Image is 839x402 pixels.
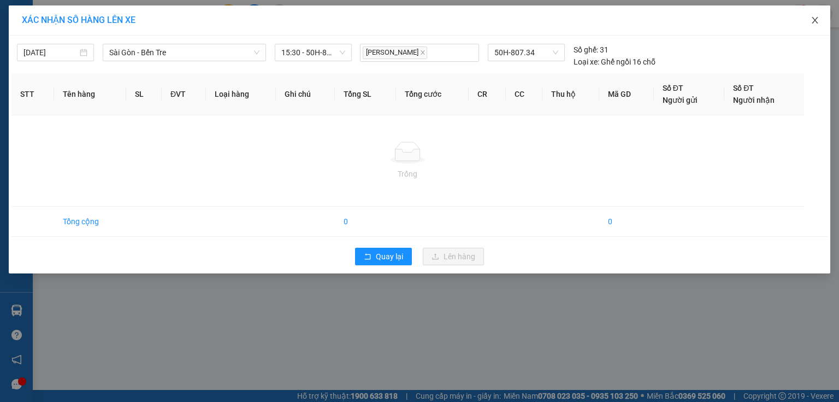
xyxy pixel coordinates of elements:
span: Người nhận [733,96,775,104]
input: 15/10/2025 [23,46,78,59]
span: 15:30 - 50H-807.34 [281,44,345,61]
span: Người gửi [663,96,698,104]
th: Thu hộ [542,73,599,115]
th: SL [126,73,162,115]
div: Trống [20,168,795,180]
th: Mã GD [599,73,654,115]
span: Nhận: [128,9,154,21]
span: Số ĐT [733,84,754,92]
button: uploadLên hàng [423,248,484,265]
th: ĐVT [162,73,206,115]
div: Ghế ngồi 16 chỗ [574,56,655,68]
td: 0 [599,207,654,237]
th: Loại hàng [206,73,276,115]
div: [PERSON_NAME] [128,9,215,34]
button: rollbackQuay lại [355,248,412,265]
div: 31 [574,44,608,56]
span: [PERSON_NAME] [363,46,427,59]
td: Tổng cộng [54,207,126,237]
td: 0 [335,207,396,237]
span: close [420,50,426,55]
span: rollback [364,253,371,261]
span: Số ĐT [663,84,683,92]
span: Gửi: [9,9,26,21]
span: down [253,49,260,56]
button: Close [800,5,830,36]
th: Ghi chú [276,73,335,115]
span: Loại xe: [574,56,599,68]
div: tiệm bạc [PERSON_NAME] [128,34,215,60]
th: CR [469,73,505,115]
th: Tên hàng [54,73,126,115]
th: CC [506,73,542,115]
span: XÁC NHẬN SỐ HÀNG LÊN XE [22,15,135,25]
div: 0987827630 [128,60,215,75]
th: Tổng cước [396,73,469,115]
th: STT [11,73,54,115]
span: 50H-807.34 [494,44,558,61]
span: Quay lại [376,250,403,263]
span: Sài Gòn - Bến Tre [109,44,259,61]
span: Số ghế: [574,44,598,56]
div: [GEOGRAPHIC_DATA] [9,9,120,34]
th: Tổng SL [335,73,396,115]
span: close [811,16,819,25]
